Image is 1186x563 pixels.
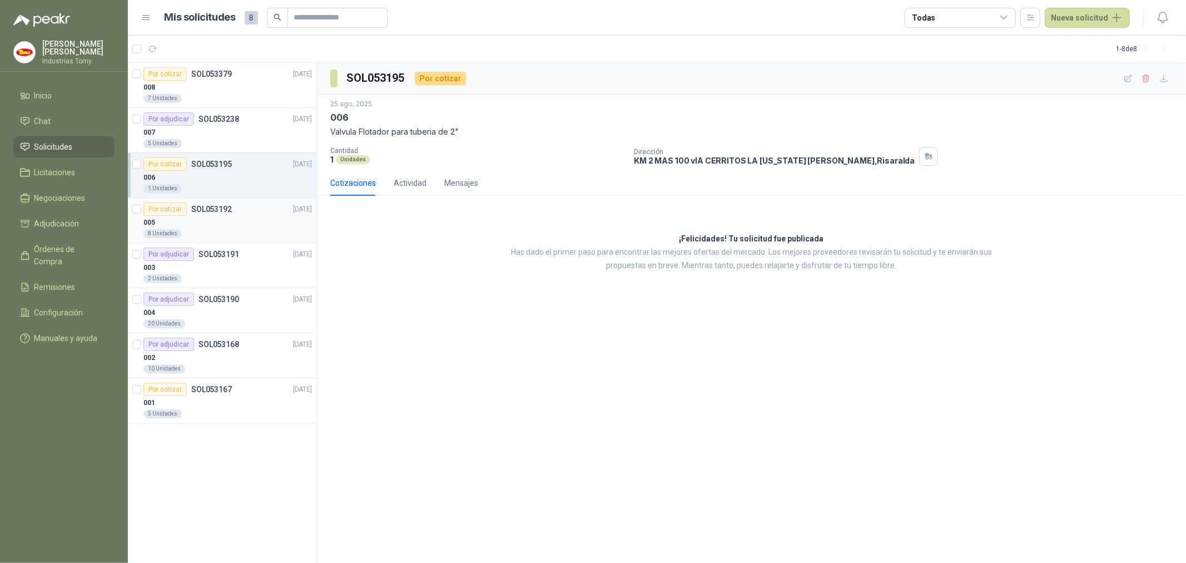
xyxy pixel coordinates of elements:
p: 008 [143,82,155,93]
span: Remisiones [34,281,76,293]
div: 5 Unidades [143,409,182,418]
p: SOL053168 [199,340,239,348]
h1: Mis solicitudes [165,9,236,26]
p: [DATE] [293,294,312,305]
span: Negociaciones [34,192,86,204]
p: [DATE] [293,69,312,80]
img: Company Logo [14,42,35,63]
a: Por adjudicarSOL053191[DATE] 0032 Unidades [128,243,316,288]
div: 1 - 8 de 8 [1116,40,1173,58]
p: SOL053167 [191,386,232,393]
p: [DATE] [293,159,312,170]
p: 001 [143,398,155,408]
button: Nueva solicitud [1045,8,1130,28]
div: Por adjudicar [143,338,194,351]
span: 8 [245,11,258,24]
p: SOL053192 [191,205,232,213]
span: Manuales y ayuda [34,332,98,344]
div: 7 Unidades [143,94,182,103]
p: 007 [143,127,155,138]
a: Inicio [13,85,115,106]
h3: ¡Felicidades! Tu solicitud fue publicada [679,233,824,246]
a: Remisiones [13,276,115,298]
p: Has dado el primer paso para encontrar las mejores ofertas del mercado. Los mejores proveedores r... [496,246,1008,273]
a: Órdenes de Compra [13,239,115,272]
img: Logo peakr [13,13,70,27]
p: SOL053191 [199,250,239,258]
p: 006 [143,172,155,183]
p: 1 [330,155,334,164]
div: Cotizaciones [330,177,376,189]
p: SOL053190 [199,295,239,303]
p: 003 [143,263,155,273]
p: [PERSON_NAME] [PERSON_NAME] [42,40,115,56]
a: Chat [13,111,115,132]
span: Adjudicación [34,218,80,230]
div: 20 Unidades [143,319,185,328]
div: Por cotizar [143,157,187,171]
p: Valvula Flotador para tuberia de 2" [330,126,1173,138]
div: 10 Unidades [143,364,185,373]
p: Cantidad [330,147,625,155]
div: Unidades [336,155,370,164]
div: 1 Unidades [143,184,182,193]
p: 002 [143,353,155,363]
p: SOL053238 [199,115,239,123]
a: Por cotizarSOL053167[DATE] 0015 Unidades [128,378,316,423]
div: Por adjudicar [143,112,194,126]
p: SOL053195 [191,160,232,168]
div: Por adjudicar [143,248,194,261]
span: Configuración [34,307,83,319]
div: 2 Unidades [143,274,182,283]
div: Actividad [394,177,426,189]
a: Adjudicación [13,213,115,234]
a: Por cotizarSOL053192[DATE] 0058 Unidades [128,198,316,243]
span: Solicitudes [34,141,73,153]
div: 8 Unidades [143,229,182,238]
span: search [274,13,281,21]
a: Por cotizarSOL053195[DATE] 0061 Unidades [128,153,316,198]
p: 25 ago, 2025 [330,99,372,110]
a: Configuración [13,302,115,323]
div: Mensajes [444,177,478,189]
div: Por cotizar [415,72,466,85]
div: Por cotizar [143,203,187,216]
span: Inicio [34,90,52,102]
p: KM 2 MAS 100 vIA CERRITOS LA [US_STATE] [PERSON_NAME] , Risaralda [634,156,915,165]
a: Manuales y ayuda [13,328,115,349]
div: Por cotizar [143,383,187,396]
div: Por cotizar [143,67,187,81]
a: Negociaciones [13,187,115,209]
a: Por adjudicarSOL053168[DATE] 00210 Unidades [128,333,316,378]
div: Por adjudicar [143,293,194,306]
p: [DATE] [293,384,312,395]
p: Industrias Tomy [42,58,115,65]
a: Solicitudes [13,136,115,157]
p: 004 [143,308,155,318]
div: Todas [912,12,935,24]
p: [DATE] [293,339,312,350]
a: Por adjudicarSOL053238[DATE] 0075 Unidades [128,108,316,153]
a: Por adjudicarSOL053190[DATE] 00420 Unidades [128,288,316,333]
h3: SOL053195 [346,70,406,87]
p: [DATE] [293,114,312,125]
div: 5 Unidades [143,139,182,148]
p: 005 [143,218,155,228]
p: [DATE] [293,249,312,260]
span: Licitaciones [34,166,76,179]
a: Licitaciones [13,162,115,183]
p: [DATE] [293,204,312,215]
a: Por cotizarSOL053379[DATE] 0087 Unidades [128,63,316,108]
p: SOL053379 [191,70,232,78]
p: 006 [330,112,348,124]
span: Chat [34,115,51,127]
span: Órdenes de Compra [34,243,104,268]
p: Dirección [634,148,915,156]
